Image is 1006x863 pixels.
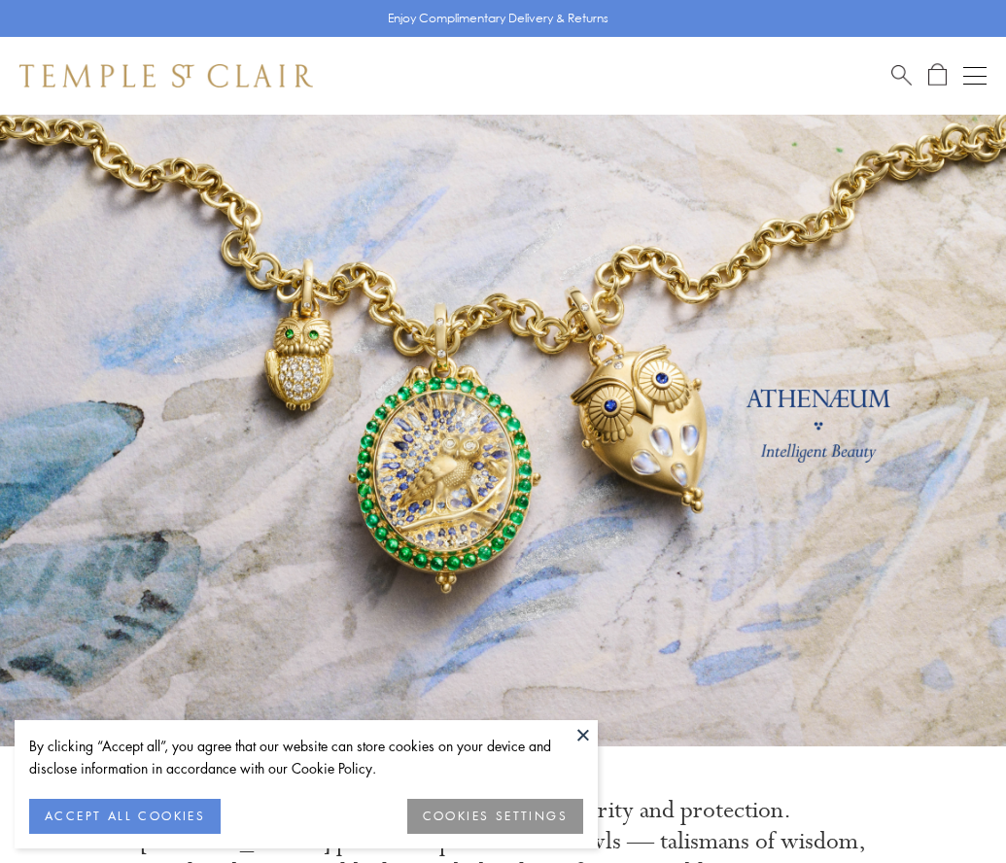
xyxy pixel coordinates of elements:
[963,64,987,87] button: Open navigation
[388,9,608,28] p: Enjoy Complimentary Delivery & Returns
[891,63,912,87] a: Search
[29,799,221,834] button: ACCEPT ALL COOKIES
[928,63,947,87] a: Open Shopping Bag
[407,799,583,834] button: COOKIES SETTINGS
[29,735,583,779] div: By clicking “Accept all”, you agree that our website can store cookies on your device and disclos...
[19,64,313,87] img: Temple St. Clair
